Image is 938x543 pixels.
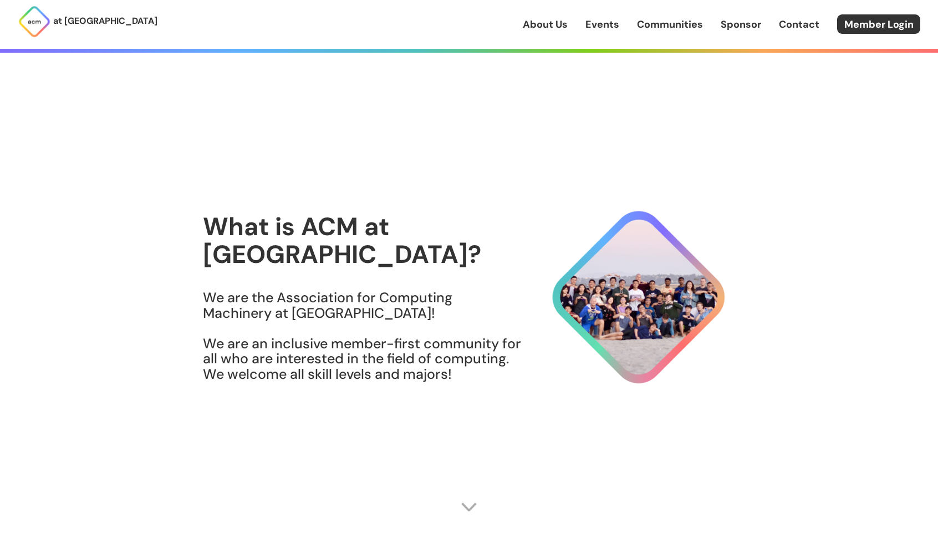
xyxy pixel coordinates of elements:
[18,5,51,38] img: ACM Logo
[637,17,703,32] a: Communities
[523,17,568,32] a: About Us
[837,14,920,34] a: Member Login
[585,17,619,32] a: Events
[203,213,522,268] h1: What is ACM at [GEOGRAPHIC_DATA]?
[18,5,157,38] a: at [GEOGRAPHIC_DATA]
[522,201,735,394] img: About Hero Image
[721,17,761,32] a: Sponsor
[779,17,819,32] a: Contact
[461,499,477,515] img: Scroll Arrow
[203,290,522,382] h3: We are the Association for Computing Machinery at [GEOGRAPHIC_DATA]! We are an inclusive member-f...
[53,14,157,28] p: at [GEOGRAPHIC_DATA]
